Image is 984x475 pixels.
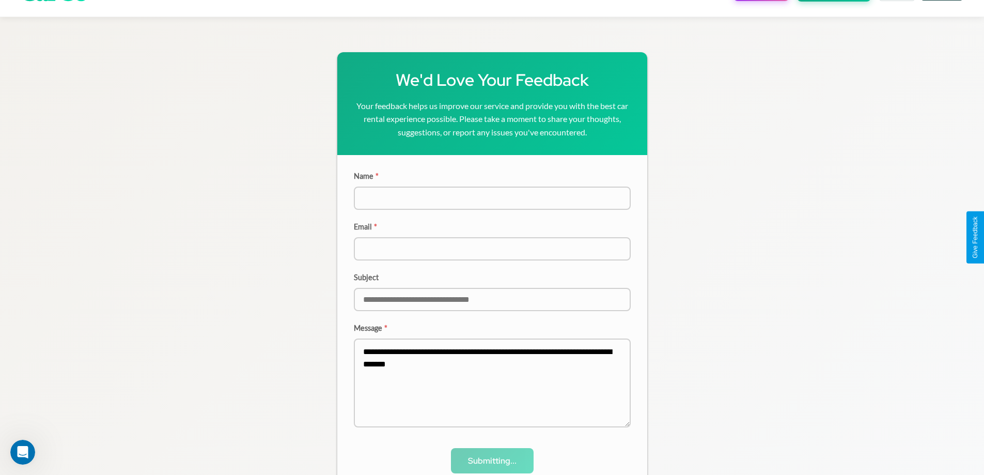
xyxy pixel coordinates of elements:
label: Message [354,324,631,332]
label: Subject [354,273,631,282]
label: Email [354,222,631,231]
label: Name [354,172,631,180]
div: Give Feedback [972,217,979,258]
iframe: Intercom live chat [10,440,35,465]
h1: We'd Love Your Feedback [354,69,631,91]
p: Your feedback helps us improve our service and provide you with the best car rental experience po... [354,99,631,139]
button: Submitting... [451,448,534,473]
